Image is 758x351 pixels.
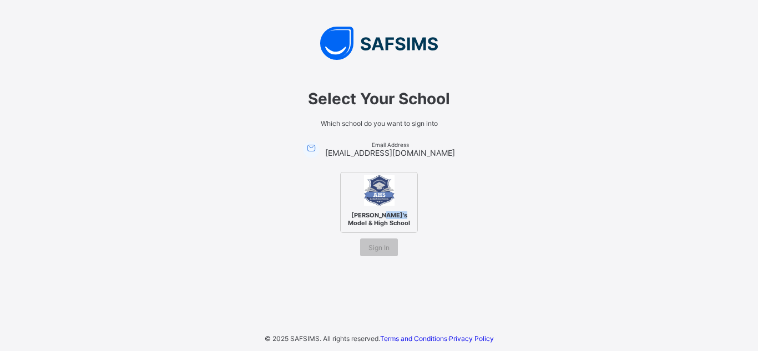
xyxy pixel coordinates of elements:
[213,27,545,60] img: SAFSIMS Logo
[380,334,447,343] a: Terms and Conditions
[345,208,413,230] span: [PERSON_NAME]'s Model & High School
[364,175,395,206] img: Alvina's Model & High School
[368,243,390,252] span: Sign In
[224,89,534,108] span: Select Your School
[325,148,455,157] span: [EMAIL_ADDRESS][DOMAIN_NAME]
[224,119,534,128] span: Which school do you want to sign into
[325,141,455,148] span: Email Address
[380,334,494,343] span: ·
[449,334,494,343] a: Privacy Policy
[265,334,380,343] span: © 2025 SAFSIMS. All rights reserved.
